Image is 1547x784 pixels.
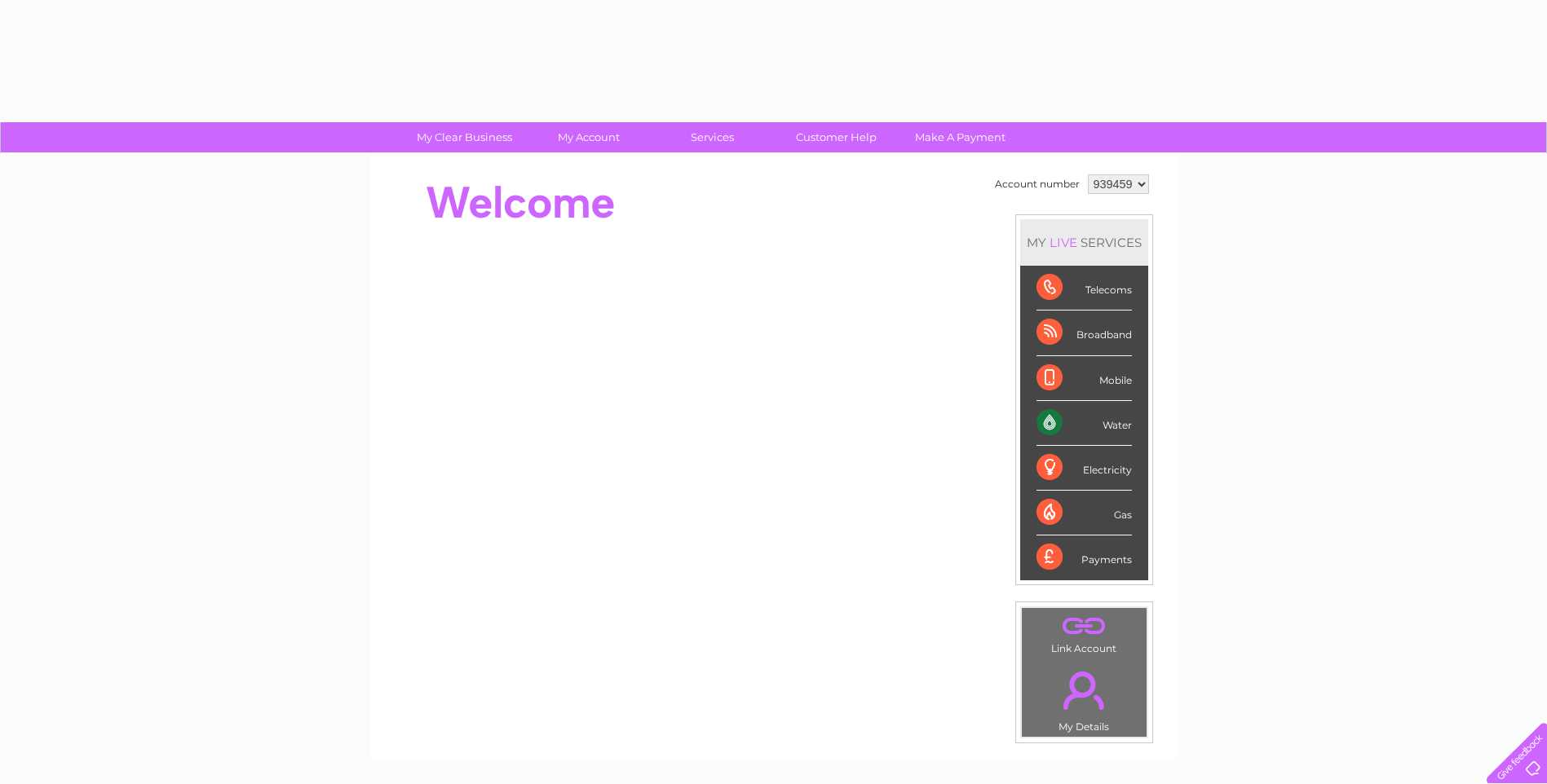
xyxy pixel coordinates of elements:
div: Telecoms [1036,266,1132,311]
div: LIVE [1046,235,1081,250]
div: MY SERVICES [1020,219,1148,266]
a: Services [645,122,780,152]
td: Link Account [1021,607,1147,658]
td: Account number [991,170,1084,198]
a: My Clear Business [397,122,532,152]
div: Payments [1036,535,1132,579]
a: . [1026,612,1143,641]
div: Gas [1036,491,1132,535]
a: Make A Payment [893,122,1028,152]
div: Broadband [1036,311,1132,355]
div: Water [1036,401,1132,446]
div: Electricity [1036,446,1132,491]
a: Customer Help [769,122,904,152]
div: Mobile [1036,356,1132,401]
a: My Account [521,122,656,152]
td: My Details [1021,658,1147,738]
a: . [1026,662,1143,719]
